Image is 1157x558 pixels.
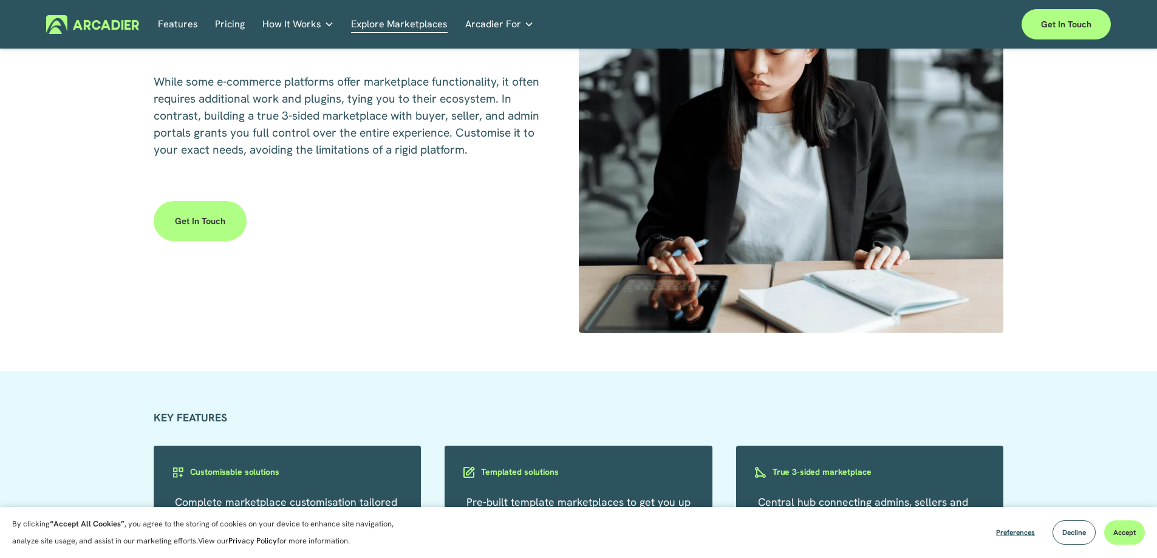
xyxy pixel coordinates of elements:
span: Decline [1062,528,1086,537]
a: Templated solutions [445,464,712,479]
button: Preferences [987,520,1044,545]
h3: Customisable solutions [190,466,279,478]
a: Pricing [215,15,245,34]
button: Decline [1053,520,1096,545]
span: Preferences [996,528,1035,537]
a: folder dropdown [262,15,334,34]
a: folder dropdown [465,15,534,34]
strong: KEY FEATURES [154,410,227,424]
a: Privacy Policy [228,536,277,546]
span: Arcadier For [465,16,521,33]
h3: Templated solutions [481,466,558,478]
h3: True 3-sided marketplace [773,466,872,478]
a: True 3-sided marketplace [736,464,1004,479]
a: Get in touch [1022,9,1111,39]
a: Features [158,15,198,34]
a: Customisable solutions [154,464,422,479]
strong: “Accept All Cookies” [50,519,125,529]
iframe: Chat Widget [1096,500,1157,558]
span: While some e-commerce platforms offer marketplace functionality, it often requires additional wor... [154,74,542,157]
img: Arcadier [46,15,139,34]
p: By clicking , you agree to the storing of cookies on your device to enhance site navigation, anal... [12,515,407,549]
a: Explore Marketplaces [351,15,448,34]
a: Get in touch [154,201,247,241]
span: How It Works [262,16,321,33]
